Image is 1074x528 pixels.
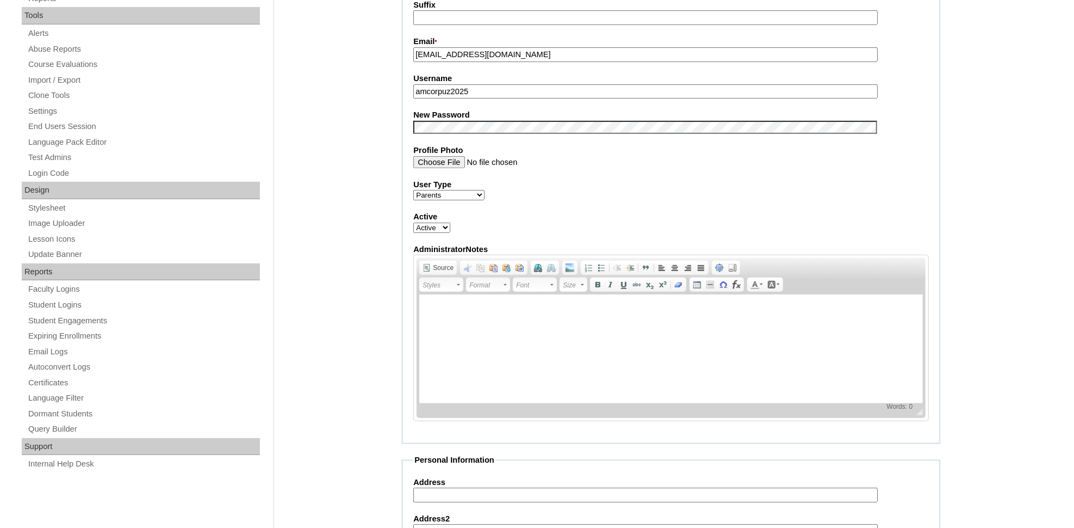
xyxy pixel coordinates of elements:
span: Size [563,279,579,292]
a: Copy [474,262,487,274]
a: Underline [617,279,630,291]
a: Abuse Reports [27,42,260,56]
label: Username [413,73,929,84]
a: Source [420,262,456,274]
a: Table [691,279,704,291]
a: Increase Indent [624,262,637,274]
a: Login Code [27,167,260,180]
legend: Personal Information [413,455,495,466]
a: Remove Format [672,279,685,291]
a: Bold [591,279,604,291]
a: Autoconvert Logs [27,360,260,374]
a: Language Filter [27,391,260,405]
a: Subscript [643,279,656,291]
a: Insert Special Character [717,279,730,291]
a: Add Image [563,262,576,274]
a: Faculty Logins [27,283,260,296]
a: Dormant Students [27,407,260,421]
span: Styles [423,279,455,292]
a: Insert/Remove Numbered List [582,262,595,274]
label: New Password [413,109,929,121]
a: Expiring Enrollments [27,329,260,343]
a: Settings [27,105,260,118]
a: Language Pack Editor [27,136,260,149]
a: Maximize [713,262,726,274]
a: Decrease Indent [611,262,624,274]
a: Block Quote [640,262,653,274]
label: AdministratorNotes [413,244,929,255]
iframe: Rich Text Editor, AdministratorNotes [419,294,923,403]
a: Paste [487,262,500,274]
a: Italic [604,279,617,291]
a: Paste from Word [513,262,526,274]
a: Image Uploader [27,217,260,230]
a: Superscript [656,279,669,291]
a: Certificates [27,376,260,390]
a: Lesson Icons [27,232,260,246]
a: Align Right [681,262,694,274]
a: Course Evaluations [27,58,260,71]
a: Paste as plain text [500,262,513,274]
a: Internal Help Desk [27,457,260,471]
div: Statistics [885,402,915,410]
a: Cut [461,262,474,274]
div: Reports [22,263,260,281]
a: Update Banner [27,248,260,261]
a: Link [532,262,545,274]
label: Address2 [413,513,929,525]
label: Address [413,477,929,488]
a: Align Left [655,262,668,274]
a: Strike Through [630,279,643,291]
div: Design [22,182,260,199]
a: Styles [419,278,463,292]
a: Student Logins [27,298,260,312]
a: Stylesheet [27,201,260,215]
label: Active [413,211,929,223]
a: Query Builder [27,422,260,436]
a: Show Blocks [726,262,739,274]
a: Insert Equation [730,279,743,291]
label: User Type [413,179,929,191]
label: Email [413,36,929,48]
span: Format [469,279,502,292]
span: Font [516,279,549,292]
span: Resize [910,409,923,415]
a: Email Logs [27,345,260,359]
a: Center [668,262,681,274]
span: Words: 0 [885,402,915,410]
div: Support [22,438,260,456]
a: Font [513,278,557,292]
a: Text Color [748,279,765,291]
a: Alerts [27,27,260,40]
a: Student Engagements [27,314,260,328]
a: Test Admins [27,151,260,164]
a: Clone Tools [27,89,260,102]
label: Profile Photo [413,145,929,156]
a: Size [560,278,587,292]
a: Insert/Remove Bulleted List [595,262,608,274]
a: Justify [694,262,707,274]
a: Background Color [765,279,782,291]
a: Import / Export [27,73,260,87]
div: Tools [22,7,260,24]
a: End Users Session [27,120,260,133]
a: Format [466,278,510,292]
a: Unlink [545,262,558,274]
a: Insert Horizontal Line [704,279,717,291]
span: Source [431,263,454,272]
